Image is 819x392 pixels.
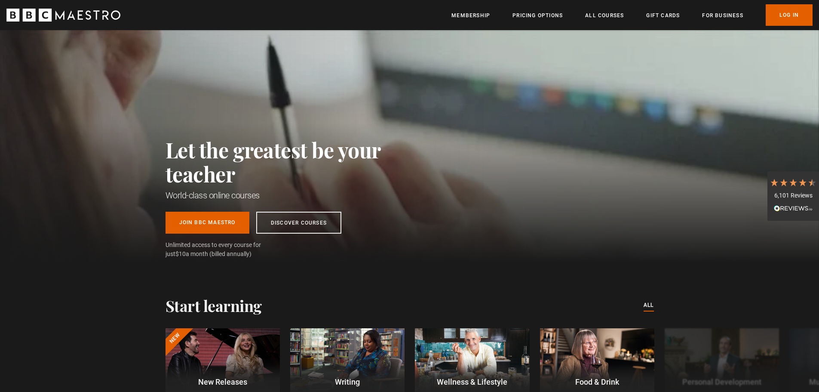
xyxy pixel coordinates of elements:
a: Join BBC Maestro [166,212,249,234]
h2: Let the greatest be your teacher [166,138,419,186]
a: Membership [451,11,490,20]
h2: Start learning [166,296,262,315]
a: All [644,301,654,310]
div: Read All Reviews [770,204,817,214]
a: Discover Courses [256,212,341,234]
div: 6,101 ReviewsRead All Reviews [767,171,819,221]
a: All Courses [585,11,624,20]
h1: World-class online courses [166,189,419,201]
span: $10 [175,250,186,257]
img: REVIEWS.io [774,205,813,211]
a: Gift Cards [646,11,680,20]
svg: BBC Maestro [6,9,120,22]
div: 4.7 Stars [770,178,817,187]
div: 6,101 Reviews [770,191,817,200]
nav: Primary [451,4,813,26]
a: For business [702,11,743,20]
a: Pricing Options [512,11,563,20]
span: Unlimited access to every course for just a month (billed annually) [166,241,282,259]
a: Log In [766,4,813,26]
